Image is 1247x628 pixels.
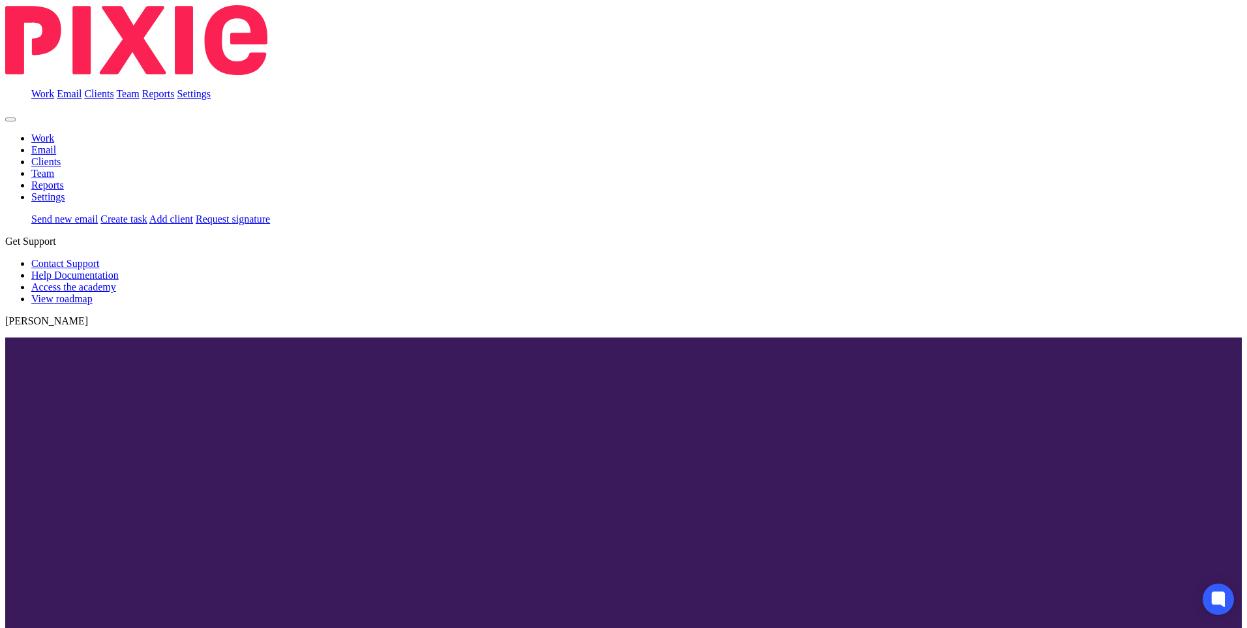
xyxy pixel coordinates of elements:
[177,88,211,99] a: Settings
[100,213,147,225] a: Create task
[57,88,82,99] a: Email
[31,144,56,155] a: Email
[149,213,193,225] a: Add client
[31,156,61,167] a: Clients
[5,315,1242,327] p: [PERSON_NAME]
[31,133,54,144] a: Work
[31,88,54,99] a: Work
[31,281,116,292] a: Access the academy
[5,236,56,247] span: Get Support
[31,191,65,202] a: Settings
[31,270,119,281] a: Help Documentation
[5,5,267,75] img: Pixie
[84,88,113,99] a: Clients
[31,168,54,179] a: Team
[116,88,139,99] a: Team
[31,258,99,269] a: Contact Support
[31,293,93,304] a: View roadmap
[142,88,175,99] a: Reports
[31,180,64,191] a: Reports
[31,213,98,225] a: Send new email
[196,213,270,225] a: Request signature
